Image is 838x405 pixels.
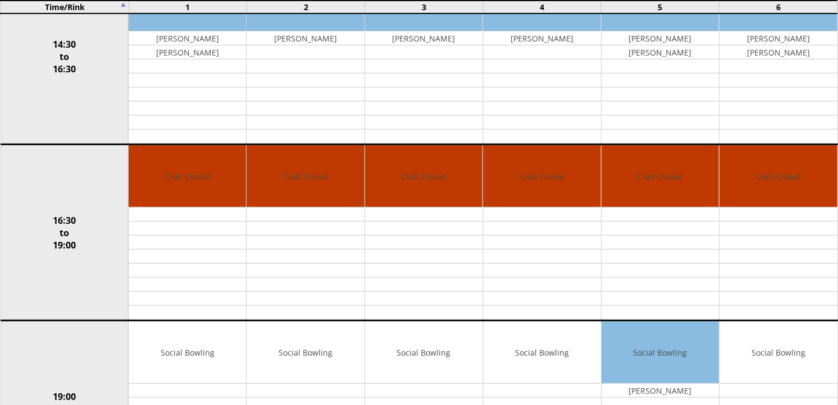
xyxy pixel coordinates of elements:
[719,31,837,45] td: [PERSON_NAME]
[129,45,246,59] td: [PERSON_NAME]
[1,145,129,321] td: 16:30 to 19:00
[129,1,247,13] td: 1
[483,31,600,45] td: [PERSON_NAME]
[719,145,837,208] td: Club Closed
[129,145,246,208] td: Club Closed
[247,321,364,384] td: Social Bowling
[602,321,719,384] td: Social Bowling
[247,1,365,13] td: 2
[247,145,364,208] td: Club Closed
[129,31,246,45] td: [PERSON_NAME]
[1,1,129,13] td: Time/Rink
[719,45,837,59] td: [PERSON_NAME]
[719,1,837,13] td: 6
[483,1,601,13] td: 4
[365,1,483,13] td: 3
[602,31,719,45] td: [PERSON_NAME]
[719,321,837,384] td: Social Bowling
[601,1,719,13] td: 5
[483,321,600,384] td: Social Bowling
[247,31,364,45] td: [PERSON_NAME]
[129,321,246,384] td: Social Bowling
[365,31,482,45] td: [PERSON_NAME]
[602,384,719,398] td: [PERSON_NAME]
[365,145,482,208] td: Club Closed
[365,321,482,384] td: Social Bowling
[602,145,719,208] td: Club Closed
[483,145,600,208] td: Club Closed
[602,45,719,59] td: [PERSON_NAME]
